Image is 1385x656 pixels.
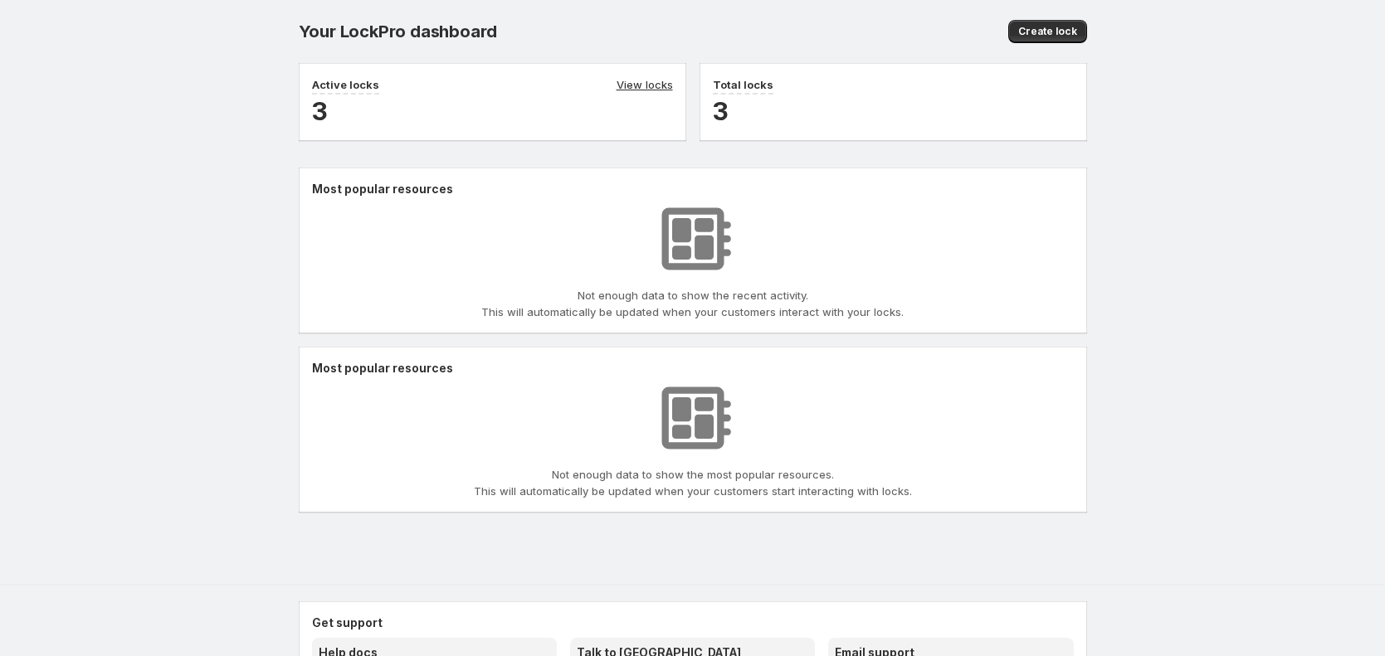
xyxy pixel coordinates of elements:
[713,95,1074,128] h2: 3
[1008,20,1087,43] button: Create lock
[617,76,673,95] a: View locks
[651,197,734,280] img: No resources found
[1018,25,1077,38] span: Create lock
[481,287,904,320] p: Not enough data to show the recent activity. This will automatically be updated when your custome...
[312,95,673,128] h2: 3
[312,615,1074,631] h2: Get support
[651,377,734,459] img: No resources found
[312,360,1074,377] h2: Most popular resources
[474,466,912,499] p: Not enough data to show the most popular resources. This will automatically be updated when your ...
[312,181,1074,197] h2: Most popular resources
[312,76,379,93] p: Active locks
[299,22,498,41] span: Your LockPro dashboard
[713,76,773,93] p: Total locks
